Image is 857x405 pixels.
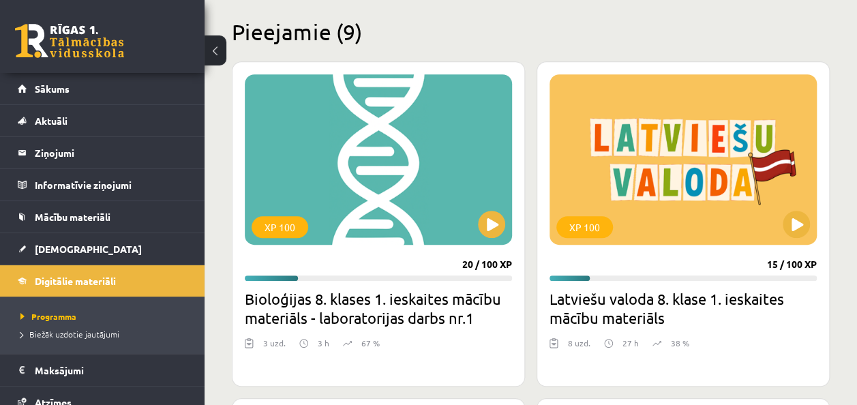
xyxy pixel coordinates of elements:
a: Ziņojumi [18,137,187,168]
h2: Pieejamie (9) [232,18,830,45]
p: 3 h [318,337,329,349]
a: Mācību materiāli [18,201,187,232]
a: Sākums [18,73,187,104]
div: 8 uzd. [568,337,590,357]
legend: Informatīvie ziņojumi [35,169,187,200]
span: [DEMOGRAPHIC_DATA] [35,243,142,255]
span: Mācību materiāli [35,211,110,223]
a: Biežāk uzdotie jautājumi [20,328,191,340]
a: Programma [20,310,191,322]
p: 38 % [671,337,689,349]
a: Digitālie materiāli [18,265,187,297]
a: Aktuāli [18,105,187,136]
a: Informatīvie ziņojumi [18,169,187,200]
a: Rīgas 1. Tālmācības vidusskola [15,24,124,58]
span: Digitālie materiāli [35,275,116,287]
span: Sākums [35,82,70,95]
p: 67 % [361,337,380,349]
a: [DEMOGRAPHIC_DATA] [18,233,187,265]
span: Programma [20,311,76,322]
div: XP 100 [252,216,308,238]
div: 3 uzd. [263,337,286,357]
p: 27 h [622,337,639,349]
span: Biežāk uzdotie jautājumi [20,329,119,340]
span: Aktuāli [35,115,67,127]
legend: Maksājumi [35,355,187,386]
div: XP 100 [556,216,613,238]
h2: Latviešu valoda 8. klase 1. ieskaites mācību materiāls [550,289,817,327]
h2: Bioloģijas 8. klases 1. ieskaites mācību materiāls - laboratorijas darbs nr.1 [245,289,512,327]
legend: Ziņojumi [35,137,187,168]
a: Maksājumi [18,355,187,386]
